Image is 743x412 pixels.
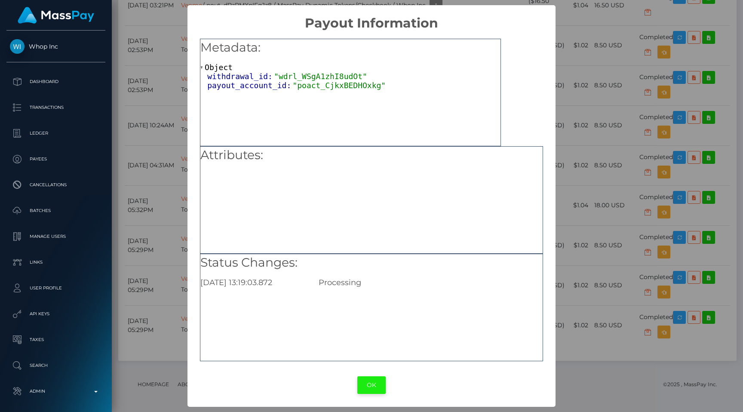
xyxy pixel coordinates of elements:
[292,81,386,90] span: "poact_CjkxBEDHOxkg"
[200,39,500,56] h5: Metadata:
[200,254,543,271] h5: Status Changes:
[205,63,233,72] span: Object
[10,178,102,191] p: Cancellations
[10,127,102,140] p: Ledger
[207,72,274,81] span: withdrawal_id:
[207,81,292,90] span: payout_account_id:
[10,307,102,320] p: API Keys
[10,153,102,166] p: Payees
[10,385,102,398] p: Admin
[10,333,102,346] p: Taxes
[10,230,102,243] p: Manage Users
[10,359,102,372] p: Search
[10,204,102,217] p: Batches
[10,256,102,269] p: Links
[18,7,94,24] img: MassPay Logo
[6,43,105,50] span: Whop Inc
[357,376,386,394] button: OK
[10,75,102,88] p: Dashboard
[200,147,543,164] h5: Attributes:
[10,39,25,54] img: Whop Inc
[187,5,555,31] h2: Payout Information
[274,72,367,81] span: "wdrl_WSgA1zhI8udOt"
[312,278,549,287] div: Processing
[194,278,312,287] div: [DATE] 13:19:03.872
[10,101,102,114] p: Transactions
[10,282,102,295] p: User Profile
